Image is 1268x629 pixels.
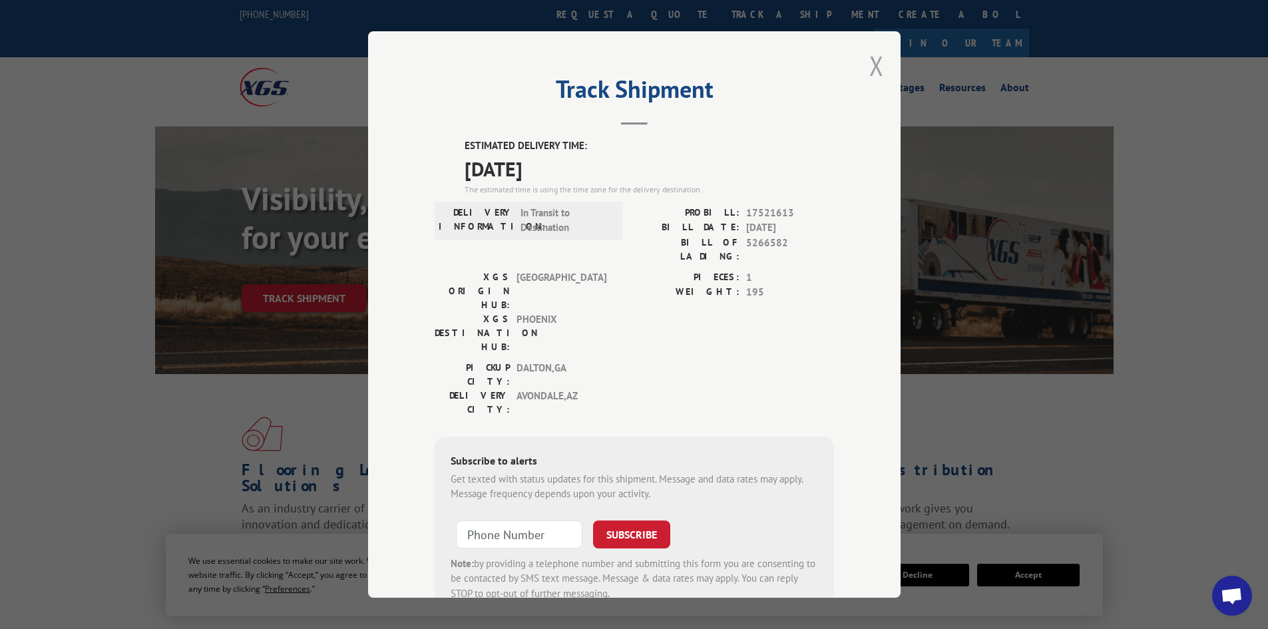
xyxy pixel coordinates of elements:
[869,48,884,83] button: Close modal
[517,270,606,312] span: [GEOGRAPHIC_DATA]
[465,184,834,196] div: The estimated time is using the time zone for the delivery destination.
[746,236,834,264] span: 5266582
[517,312,606,354] span: PHOENIX
[451,556,818,602] div: by providing a telephone number and submitting this form you are consenting to be contacted by SM...
[456,521,582,548] input: Phone Number
[451,557,474,570] strong: Note:
[746,285,834,300] span: 195
[439,206,514,236] label: DELIVERY INFORMATION:
[634,206,740,221] label: PROBILL:
[746,220,834,236] span: [DATE]
[517,389,606,417] span: AVONDALE , AZ
[593,521,670,548] button: SUBSCRIBE
[634,270,740,286] label: PIECES:
[634,220,740,236] label: BILL DATE:
[451,453,818,472] div: Subscribe to alerts
[435,389,510,417] label: DELIVERY CITY:
[465,138,834,154] label: ESTIMATED DELIVERY TIME:
[521,206,610,236] span: In Transit to Destination
[746,206,834,221] span: 17521613
[517,361,606,389] span: DALTON , GA
[634,236,740,264] label: BILL OF LADING:
[746,270,834,286] span: 1
[435,312,510,354] label: XGS DESTINATION HUB:
[1212,576,1252,616] div: Open chat
[451,472,818,502] div: Get texted with status updates for this shipment. Message and data rates may apply. Message frequ...
[634,285,740,300] label: WEIGHT:
[435,270,510,312] label: XGS ORIGIN HUB:
[435,80,834,105] h2: Track Shipment
[465,154,834,184] span: [DATE]
[435,361,510,389] label: PICKUP CITY:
